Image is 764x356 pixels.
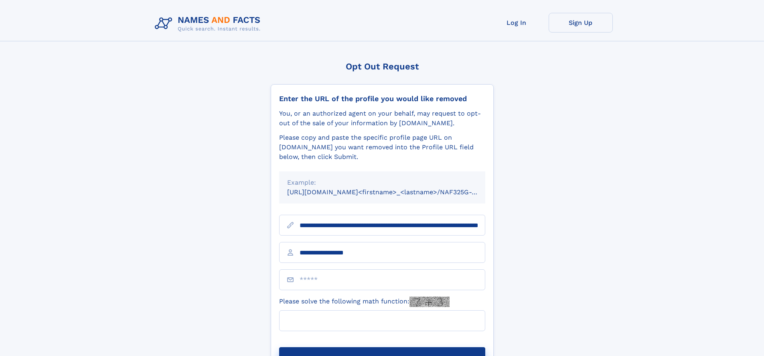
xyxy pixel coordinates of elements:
[152,13,267,35] img: Logo Names and Facts
[287,188,501,196] small: [URL][DOMAIN_NAME]<firstname>_<lastname>/NAF325G-xxxxxxxx
[484,13,549,33] a: Log In
[279,133,485,162] div: Please copy and paste the specific profile page URL on [DOMAIN_NAME] you want removed into the Pr...
[549,13,613,33] a: Sign Up
[279,94,485,103] div: Enter the URL of the profile you would like removed
[271,61,494,71] div: Opt Out Request
[279,109,485,128] div: You, or an authorized agent on your behalf, may request to opt-out of the sale of your informatio...
[279,297,450,307] label: Please solve the following math function:
[287,178,477,187] div: Example:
